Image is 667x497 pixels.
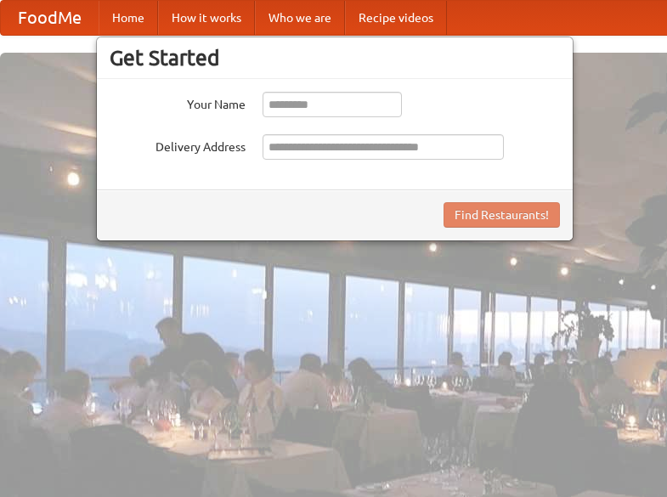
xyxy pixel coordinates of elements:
[158,1,255,35] a: How it works
[345,1,447,35] a: Recipe videos
[1,1,99,35] a: FoodMe
[99,1,158,35] a: Home
[110,45,560,71] h3: Get Started
[255,1,345,35] a: Who we are
[110,134,246,155] label: Delivery Address
[110,92,246,113] label: Your Name
[444,202,560,228] button: Find Restaurants!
